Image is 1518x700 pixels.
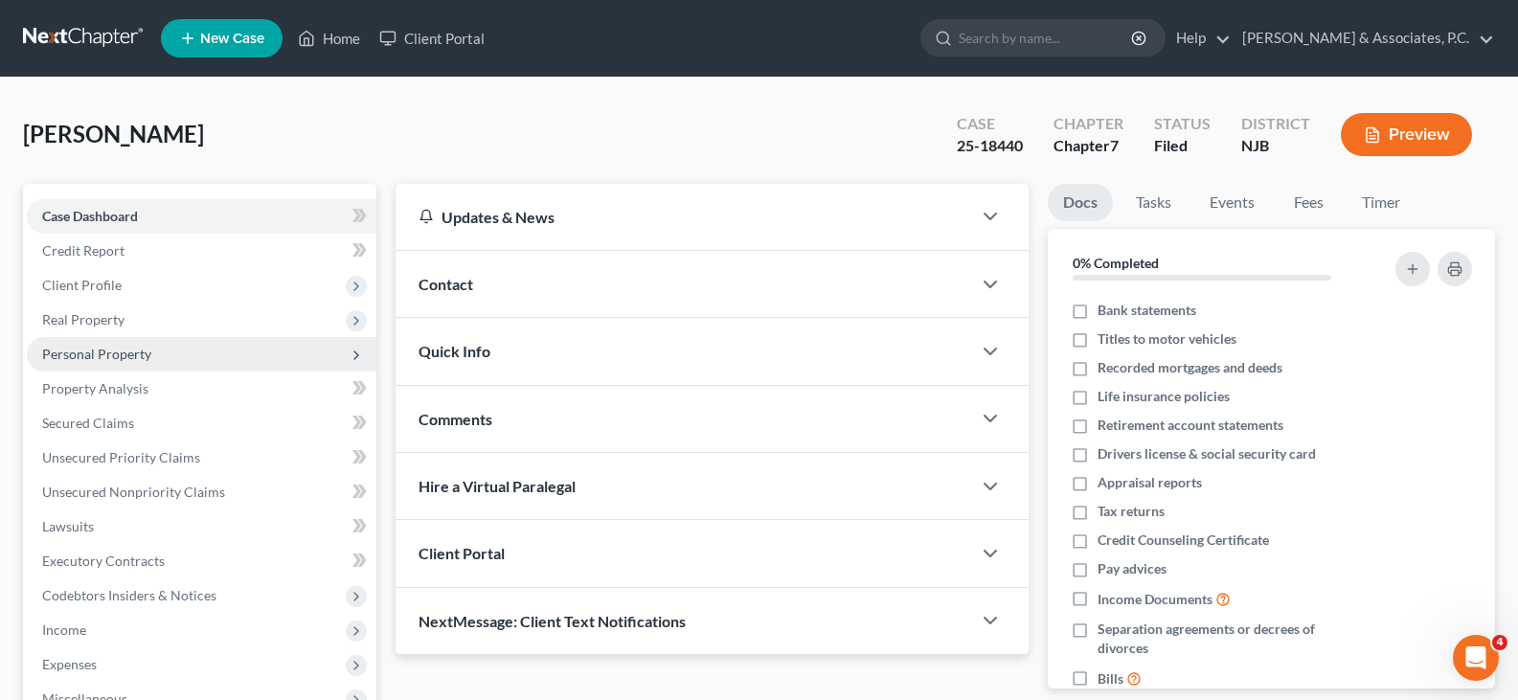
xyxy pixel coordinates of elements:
span: Property Analysis [42,380,148,396]
span: 4 [1492,635,1507,650]
a: Secured Claims [27,406,376,440]
a: Lawsuits [27,509,376,544]
div: District [1241,113,1310,135]
span: Recorded mortgages and deeds [1098,358,1282,377]
a: Executory Contracts [27,544,376,578]
input: Search by name... [959,20,1134,56]
span: Tax returns [1098,502,1165,521]
span: New Case [200,32,264,46]
span: Personal Property [42,346,151,362]
a: Client Portal [370,21,494,56]
span: Bills [1098,669,1123,689]
div: Case [957,113,1023,135]
span: Separation agreements or decrees of divorces [1098,620,1367,658]
a: Credit Report [27,234,376,268]
span: Executory Contracts [42,553,165,569]
span: [PERSON_NAME] [23,120,204,147]
span: Unsecured Priority Claims [42,449,200,465]
span: Life insurance policies [1098,387,1230,406]
button: Preview [1341,113,1472,156]
span: Pay advices [1098,559,1167,578]
span: Income [42,621,86,638]
div: Updates & News [419,207,948,227]
span: Quick Info [419,342,490,360]
a: Fees [1278,184,1339,221]
span: Contact [419,275,473,293]
span: Bank statements [1098,301,1196,320]
span: Titles to motor vehicles [1098,329,1236,349]
span: Retirement account statements [1098,416,1283,435]
span: Credit Counseling Certificate [1098,531,1269,550]
a: [PERSON_NAME] & Associates, P.C. [1233,21,1494,56]
div: Chapter [1054,135,1123,157]
a: Timer [1347,184,1416,221]
div: Chapter [1054,113,1123,135]
span: Codebtors Insiders & Notices [42,587,216,603]
strong: 0% Completed [1073,255,1159,271]
span: Expenses [42,656,97,672]
a: Unsecured Nonpriority Claims [27,475,376,509]
div: Filed [1154,135,1211,157]
span: Hire a Virtual Paralegal [419,477,576,495]
a: Property Analysis [27,372,376,406]
a: Case Dashboard [27,199,376,234]
div: Status [1154,113,1211,135]
span: Lawsuits [42,518,94,534]
a: Tasks [1121,184,1187,221]
span: Case Dashboard [42,208,138,224]
span: Real Property [42,311,125,327]
span: Comments [419,410,492,428]
span: Drivers license & social security card [1098,444,1316,463]
a: Home [288,21,370,56]
span: 7 [1110,136,1119,154]
div: 25-18440 [957,135,1023,157]
a: Help [1167,21,1231,56]
span: Credit Report [42,242,125,259]
span: Client Portal [419,544,505,562]
span: Client Profile [42,277,122,293]
div: NJB [1241,135,1310,157]
span: Income Documents [1098,590,1212,609]
iframe: Intercom live chat [1453,635,1499,681]
span: Unsecured Nonpriority Claims [42,484,225,500]
span: Secured Claims [42,415,134,431]
span: NextMessage: Client Text Notifications [419,612,686,630]
span: Appraisal reports [1098,473,1202,492]
a: Unsecured Priority Claims [27,440,376,475]
a: Events [1194,184,1270,221]
a: Docs [1048,184,1113,221]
